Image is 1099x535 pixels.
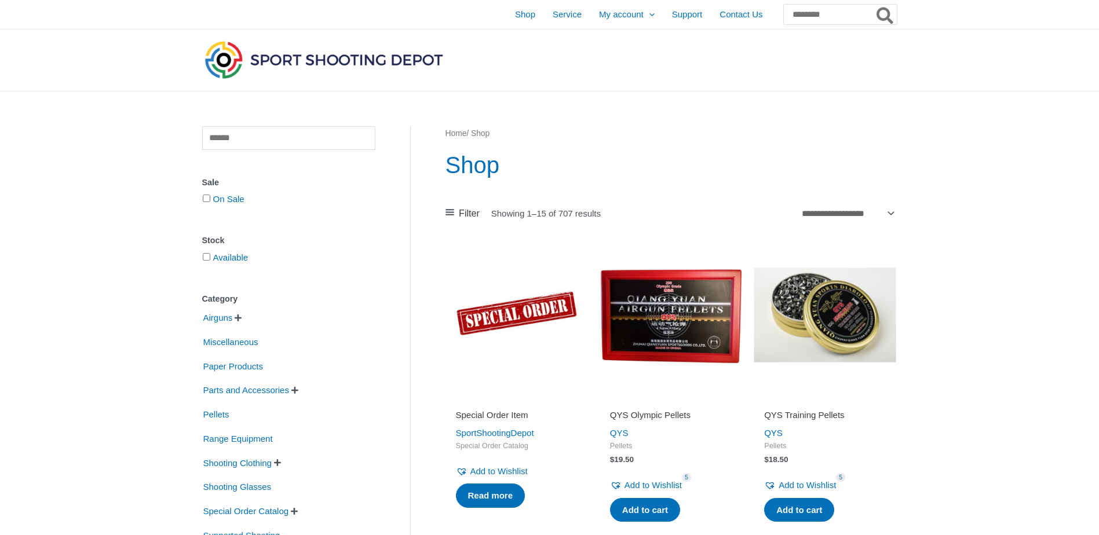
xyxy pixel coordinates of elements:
[202,477,273,497] span: Shooting Glasses
[202,336,260,346] a: Miscellaneous
[836,473,845,482] span: 5
[202,232,375,249] div: Stock
[213,194,244,204] a: On Sale
[446,149,897,181] h1: Shop
[291,386,298,394] span: 
[491,209,601,218] p: Showing 1–15 of 707 results
[202,481,273,491] a: Shooting Glasses
[456,483,525,508] a: Read more about “Special Order Item”
[764,498,834,522] a: Add to cart: “QYS Training Pellets”
[610,409,732,425] a: QYS Olympic Pellets
[202,291,375,307] div: Category
[456,393,578,407] iframe: Customer reviews powered by Trustpilot
[203,195,210,202] input: On Sale
[764,455,788,464] bdi: 18.50
[682,473,691,482] span: 5
[202,505,290,515] a: Special Order Catalog
[610,498,680,522] a: Add to cart: “QYS Olympic Pellets”
[202,312,234,322] a: Airguns
[764,409,886,425] a: QYS Training Pellets
[446,129,467,138] a: Home
[459,205,480,222] span: Filter
[610,455,615,464] span: $
[456,409,578,421] h2: Special Order Item
[456,409,578,425] a: Special Order Item
[764,477,836,493] a: Add to Wishlist
[203,253,210,261] input: Available
[202,433,274,443] a: Range Equipment
[446,126,897,141] nav: Breadcrumb
[470,466,528,476] span: Add to Wishlist
[202,384,290,394] a: Parts and Accessories
[764,393,886,407] iframe: Customer reviews powered by Trustpilot
[235,314,242,322] span: 
[610,477,682,493] a: Add to Wishlist
[202,332,260,352] span: Miscellaneous
[202,360,264,370] a: Paper Products
[202,308,234,328] span: Airguns
[202,357,264,376] span: Paper Products
[446,244,588,386] img: Special Order Item
[274,459,281,467] span: 
[456,428,534,438] a: SportShootingDepot
[764,428,783,438] a: QYS
[202,409,231,419] a: Pellets
[202,457,273,467] a: Shooting Clothing
[610,409,732,421] h2: QYS Olympic Pellets
[202,38,446,81] img: Sport Shooting Depot
[456,463,528,479] a: Add to Wishlist
[202,501,290,521] span: Special Order Catalog
[610,393,732,407] iframe: Customer reviews powered by Trustpilot
[291,507,298,515] span: 
[874,5,897,24] button: Search
[798,204,897,222] select: Shop order
[202,380,290,400] span: Parts and Accessories
[610,428,629,438] a: QYS
[610,455,634,464] bdi: 19.50
[202,453,273,473] span: Shooting Clothing
[764,455,769,464] span: $
[446,205,480,222] a: Filter
[764,409,886,421] h2: QYS Training Pellets
[456,441,578,451] span: Special Order Catalog
[202,405,231,424] span: Pellets
[600,244,742,386] img: QYS Olympic Pellets
[213,252,249,262] a: Available
[625,480,682,490] span: Add to Wishlist
[764,441,886,451] span: Pellets
[754,244,896,386] img: QYS Training Pellets
[610,441,732,451] span: Pellets
[779,480,836,490] span: Add to Wishlist
[202,174,375,191] div: Sale
[202,429,274,449] span: Range Equipment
